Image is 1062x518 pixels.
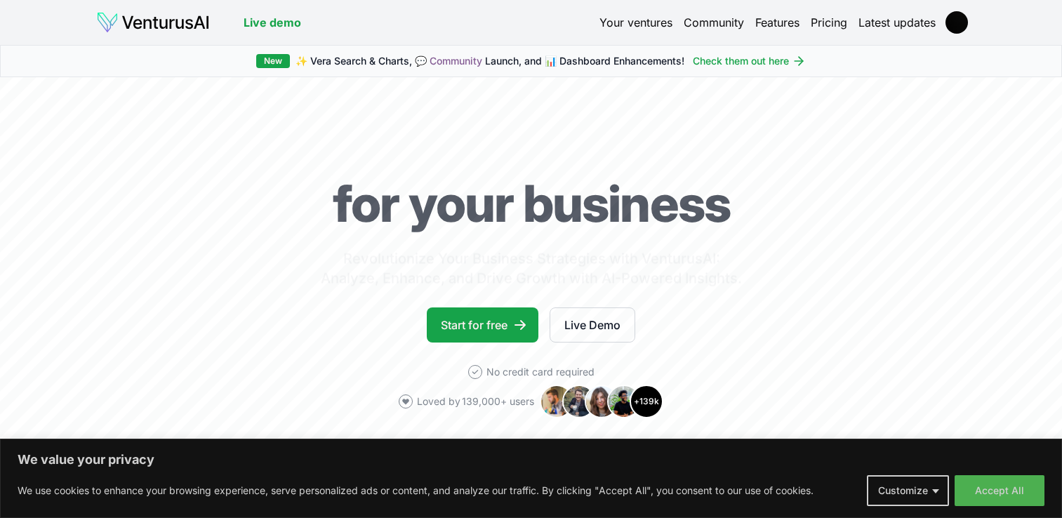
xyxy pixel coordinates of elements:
[955,475,1044,506] button: Accept All
[96,11,210,34] img: logo
[867,475,949,506] button: Customize
[693,54,806,68] a: Check them out here
[18,482,814,499] p: We use cookies to enhance your browsing experience, serve personalized ads or content, and analyz...
[256,54,290,68] div: New
[599,14,672,31] a: Your ventures
[540,385,573,418] img: Avatar 1
[607,385,641,418] img: Avatar 4
[858,14,936,31] a: Latest updates
[430,55,482,67] a: Community
[755,14,799,31] a: Features
[550,307,635,343] a: Live Demo
[296,54,684,68] span: ✨ Vera Search & Charts, 💬 Launch, and 📊 Dashboard Enhancements!
[18,451,1044,468] p: We value your privacy
[585,385,618,418] img: Avatar 3
[684,14,744,31] a: Community
[427,307,538,343] a: Start for free
[945,11,968,34] img: ACg8ocKyKcYYzDiC6Yo48PTfvYy0aHfT1TCdvH5dQOzYSj8HC9sCMA8-=s96-c
[244,14,301,31] a: Live demo
[562,385,596,418] img: Avatar 2
[811,14,847,31] a: Pricing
